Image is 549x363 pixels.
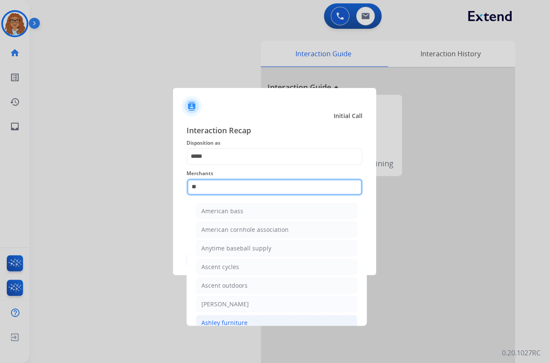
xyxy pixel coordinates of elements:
div: American bass [201,207,243,215]
div: Ascent cycles [201,263,239,271]
span: Interaction Recap [187,124,362,138]
div: Anytime baseball supply [201,244,271,253]
span: Initial Call [334,112,362,120]
div: [PERSON_NAME] [201,300,249,308]
div: Ascent outdoors [201,281,248,290]
p: 0.20.1027RC [502,348,541,358]
div: Ashley furniture [201,319,248,327]
div: American cornhole association [201,225,289,234]
span: Merchants [187,168,362,179]
span: Disposition as [187,138,362,148]
img: contactIcon [181,96,202,116]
